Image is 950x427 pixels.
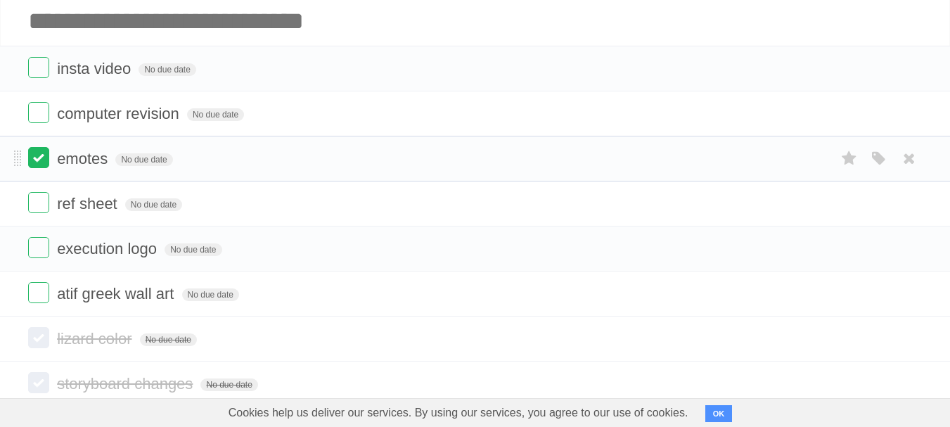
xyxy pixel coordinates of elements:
label: Star task [836,237,863,260]
span: emotes [57,150,111,167]
span: No due date [125,198,182,211]
label: Star task [836,57,863,80]
span: execution logo [57,240,160,257]
label: Star task [836,192,863,215]
label: Done [28,327,49,348]
span: insta video [57,60,134,77]
span: Cookies help us deliver our services. By using our services, you agree to our use of cookies. [214,399,702,427]
span: computer revision [57,105,183,122]
label: Done [28,372,49,393]
button: OK [705,405,733,422]
label: Done [28,282,49,303]
label: Done [28,147,49,168]
label: Done [28,57,49,78]
span: No due date [200,378,257,391]
label: Done [28,237,49,258]
label: Done [28,192,49,213]
span: No due date [140,333,197,346]
span: storyboard changes [57,375,196,393]
label: Star task [836,282,863,305]
span: ref sheet [57,195,121,212]
span: No due date [187,108,244,121]
label: Star task [836,102,863,125]
span: No due date [115,153,172,166]
span: No due date [165,243,222,256]
label: Star task [836,147,863,170]
span: lizard color [57,330,135,348]
label: Done [28,102,49,123]
span: atif greek wall art [57,285,177,302]
span: No due date [182,288,239,301]
span: No due date [139,63,195,76]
